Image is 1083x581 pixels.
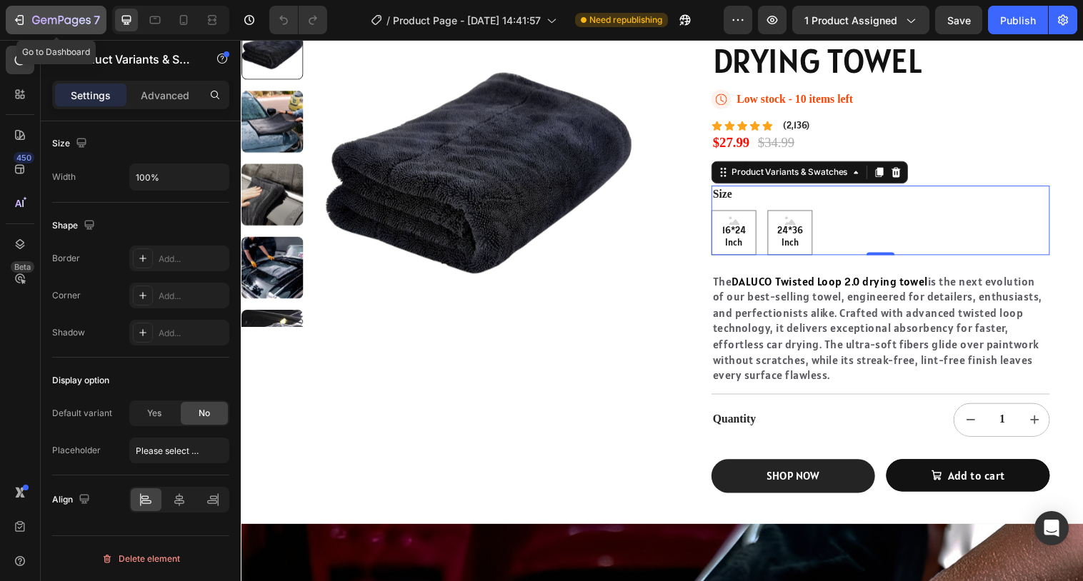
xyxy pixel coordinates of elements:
p: Free Shipping [480,120,822,136]
p: Settings [71,88,111,103]
button: Publish [988,6,1048,34]
div: Add... [159,253,226,266]
button: 1 product assigned [792,6,929,34]
div: Width [52,171,76,183]
div: Quantity [479,378,648,395]
p: Low stock - 10 items left [504,54,623,69]
iframe: Design area [241,40,1083,581]
span: 24*36 Inch [536,188,581,213]
p: 7 [94,11,100,29]
button: decrement [726,370,759,403]
div: Delete element [101,550,180,567]
p: The is the next evolution of our best-selling towel, engineered for detailers, enthusiasts, and p... [480,238,822,350]
div: Beta [11,261,34,273]
div: Display option [52,374,109,387]
div: $27.99 [479,95,519,116]
button: Add to cart [657,427,823,460]
span: 1 product assigned [804,13,897,28]
div: Publish [1000,13,1036,28]
div: Corner [52,289,81,302]
div: Add to cart [719,435,778,451]
div: 450 [14,152,34,163]
legend: Size [479,148,501,166]
button: Delete element [52,547,229,570]
div: Shadow [52,326,85,339]
input: quantity [759,370,791,403]
button: increment [791,370,824,403]
div: Open Intercom Messenger [1034,511,1069,545]
div: Border [52,252,80,265]
input: Auto [130,164,229,190]
p: Advanced [141,88,189,103]
div: Default variant [52,407,112,420]
div: Shape [52,216,98,236]
span: Need republishing [589,14,662,26]
button: Save [935,6,982,34]
div: Undo/Redo [269,6,327,34]
div: Add... [159,290,226,303]
div: SHOP NOW [535,436,589,451]
div: Add... [159,327,226,340]
p: (2,136) [552,81,579,94]
span: Save [947,14,971,26]
span: / [386,13,390,28]
p: Product Variants & Swatches [69,51,191,68]
div: Size [52,134,90,153]
div: Align [52,490,93,510]
div: $34.99 [524,95,564,116]
span: DALUCO Twisted Loop 2.0 drying towel [499,238,699,253]
span: 16*24 Inch [479,188,524,213]
span: Product Page - [DATE] 14:41:57 [393,13,541,28]
button: SHOP NOW [479,427,645,461]
span: No [199,407,210,420]
button: 7 [6,6,106,34]
div: Placeholder [52,444,101,457]
div: Product Variants & Swatches [496,128,620,141]
span: Yes [147,407,161,420]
